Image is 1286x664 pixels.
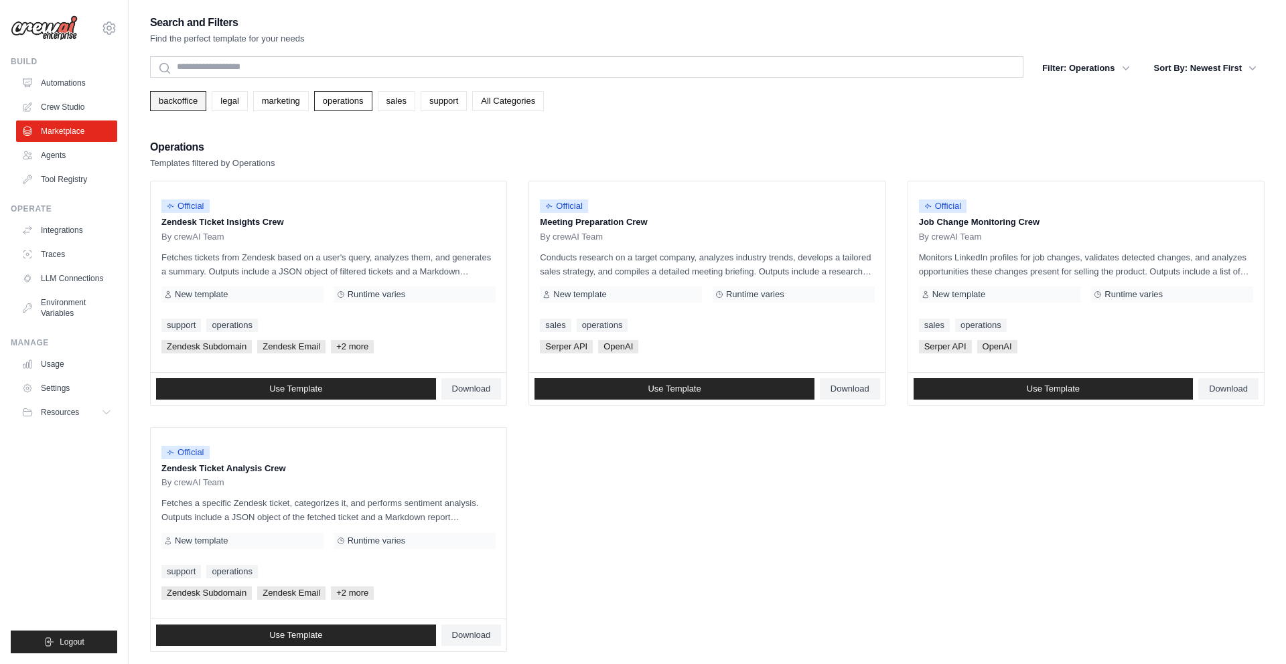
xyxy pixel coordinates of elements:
a: Download [1198,378,1259,400]
span: Logout [60,637,84,647]
span: New template [175,535,228,546]
div: Manage [11,337,117,348]
span: Zendesk Subdomain [161,340,252,353]
a: Use Template [156,378,436,400]
span: Official [919,199,967,213]
a: Traces [16,244,117,265]
div: Operate [11,203,117,214]
button: Logout [11,631,117,653]
a: sales [919,319,950,332]
a: legal [212,91,247,111]
div: Build [11,56,117,67]
a: Usage [16,353,117,375]
a: Settings [16,378,117,399]
span: Use Template [269,630,322,641]
button: Filter: Operations [1034,56,1137,80]
a: sales [378,91,415,111]
span: Official [540,199,588,213]
span: OpenAI [977,340,1017,353]
p: Zendesk Ticket Insights Crew [161,216,496,229]
span: Download [452,630,491,641]
span: Serper API [919,340,972,353]
h2: Operations [150,138,275,157]
p: Fetches tickets from Zendesk based on a user's query, analyzes them, and generates a summary. Out... [161,250,496,278]
span: Download [831,384,869,394]
a: support [421,91,467,111]
span: +2 more [331,586,374,600]
span: Official [161,199,210,213]
span: Use Template [269,384,322,394]
a: operations [955,319,1007,332]
p: Monitors LinkedIn profiles for job changes, validates detected changes, and analyzes opportunitie... [919,250,1253,278]
a: support [161,319,201,332]
a: Marketplace [16,120,117,142]
span: By crewAI Team [540,232,603,242]
p: Zendesk Ticket Analysis Crew [161,462,496,475]
p: Conducts research on a target company, analyzes industry trends, develops a tailored sales strate... [540,250,874,278]
img: Logo [11,15,78,41]
span: Zendesk Subdomain [161,586,252,600]
span: By crewAI Team [161,477,224,488]
p: Templates filtered by Operations [150,157,275,170]
a: LLM Connections [16,268,117,289]
span: Download [452,384,491,394]
a: operations [314,91,372,111]
span: Runtime varies [348,535,406,546]
button: Sort By: Newest First [1146,56,1265,80]
a: All Categories [472,91,544,111]
span: Serper API [540,340,593,353]
span: New template [932,289,985,300]
a: Use Template [156,625,436,646]
a: marketing [253,91,309,111]
span: Download [1209,384,1248,394]
span: By crewAI Team [161,232,224,242]
span: Runtime varies [1104,289,1163,300]
a: Environment Variables [16,292,117,324]
span: New template [553,289,606,300]
a: backoffice [150,91,206,111]
h2: Search and Filters [150,13,305,32]
a: Tool Registry [16,169,117,190]
a: Download [820,378,880,400]
span: By crewAI Team [919,232,982,242]
a: Automations [16,72,117,94]
span: +2 more [331,340,374,353]
a: Use Template [914,378,1194,400]
p: Meeting Preparation Crew [540,216,874,229]
a: sales [540,319,571,332]
span: Use Template [1027,384,1080,394]
a: operations [577,319,628,332]
a: Agents [16,145,117,166]
span: Resources [41,407,79,418]
span: Zendesk Email [257,340,326,353]
a: operations [206,319,258,332]
p: Job Change Monitoring Crew [919,216,1253,229]
span: Use Template [648,384,701,394]
a: operations [206,565,258,578]
a: Download [441,378,502,400]
span: Zendesk Email [257,586,326,600]
a: Download [441,625,502,646]
p: Fetches a specific Zendesk ticket, categorizes it, and performs sentiment analysis. Outputs inclu... [161,496,496,524]
a: support [161,565,201,578]
a: Integrations [16,220,117,241]
span: Runtime varies [726,289,784,300]
p: Find the perfect template for your needs [150,32,305,46]
span: OpenAI [598,340,638,353]
span: Official [161,446,210,459]
span: Runtime varies [348,289,406,300]
a: Use Template [534,378,814,400]
a: Crew Studio [16,96,117,118]
button: Resources [16,402,117,423]
span: New template [175,289,228,300]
